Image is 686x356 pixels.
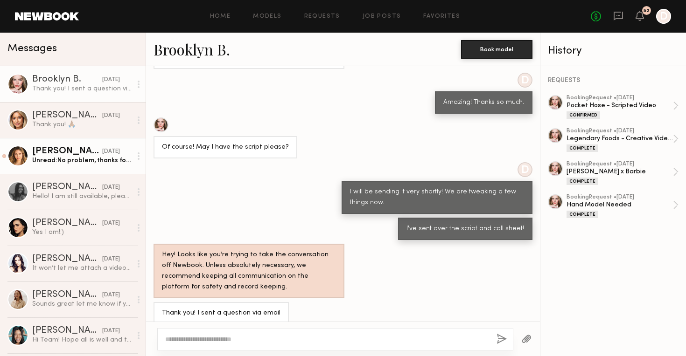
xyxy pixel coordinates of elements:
[162,142,289,153] div: Of course! May I have the script please?
[644,8,650,14] div: 52
[32,300,132,308] div: Sounds great let me know if you need anything!
[32,335,132,344] div: Hi Team! Hope all is well and thank you for getting in touch with me! My apologies for the delaye...
[548,46,679,56] div: History
[567,101,673,110] div: Pocket Hose - Scripted Video
[102,255,120,264] div: [DATE]
[32,254,102,264] div: [PERSON_NAME]
[32,290,102,300] div: [PERSON_NAME]
[102,183,120,192] div: [DATE]
[461,40,532,59] button: Book model
[567,95,679,119] a: bookingRequest •[DATE]Pocket Hose - Scripted VideoConfirmed
[32,111,102,120] div: [PERSON_NAME]
[567,200,673,209] div: Hand Model Needed
[32,326,102,335] div: [PERSON_NAME]
[567,128,673,134] div: booking Request • [DATE]
[406,224,524,234] div: I've sent over the script and call sheet!
[102,147,120,156] div: [DATE]
[656,9,671,24] a: D
[548,77,679,84] div: REQUESTS
[102,291,120,300] div: [DATE]
[32,192,132,201] div: Hello! I am still available, please find my UGC reel here: [URL][DOMAIN_NAME]
[567,134,673,143] div: Legendary Foods - Creative Video Production
[32,75,102,84] div: Brooklyn B.
[32,120,132,129] div: Thank you! 🙏🏽
[567,144,598,152] div: Complete
[567,95,673,101] div: booking Request • [DATE]
[461,45,532,53] a: Book model
[162,250,336,293] div: Hey! Looks like you’re trying to take the conversation off Newbook. Unless absolutely necessary, ...
[253,14,281,20] a: Models
[7,43,57,54] span: Messages
[210,14,231,20] a: Home
[304,14,340,20] a: Requests
[32,147,102,156] div: [PERSON_NAME]
[567,161,679,185] a: bookingRequest •[DATE][PERSON_NAME] x BarbieComplete
[567,194,673,200] div: booking Request • [DATE]
[567,161,673,167] div: booking Request • [DATE]
[567,194,679,218] a: bookingRequest •[DATE]Hand Model NeededComplete
[32,156,132,165] div: Unread: No problem, thanks for letting me know. Sounds great! Would love to be considered for fut...
[443,97,524,108] div: Amazing! Thanks so much.
[567,167,673,176] div: [PERSON_NAME] x Barbie
[32,219,102,228] div: [PERSON_NAME]
[350,187,524,208] div: I will be sending it very shortly! We are tweaking a few things now.
[154,39,230,59] a: Brooklyn B.
[162,308,280,319] div: Thank you! I sent a question via email
[102,111,120,120] div: [DATE]
[567,178,598,185] div: Complete
[423,14,460,20] a: Favorites
[32,84,132,93] div: Thank you! I sent a question via email
[102,327,120,335] div: [DATE]
[567,211,598,218] div: Complete
[32,228,132,237] div: Yes I am!:)
[567,111,600,119] div: Confirmed
[32,183,102,192] div: [PERSON_NAME]
[363,14,401,20] a: Job Posts
[102,75,120,84] div: [DATE]
[102,219,120,228] div: [DATE]
[32,264,132,273] div: It won’t let me attach a video. Is there an email that would be good for me to send to?
[567,128,679,152] a: bookingRequest •[DATE]Legendary Foods - Creative Video ProductionComplete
